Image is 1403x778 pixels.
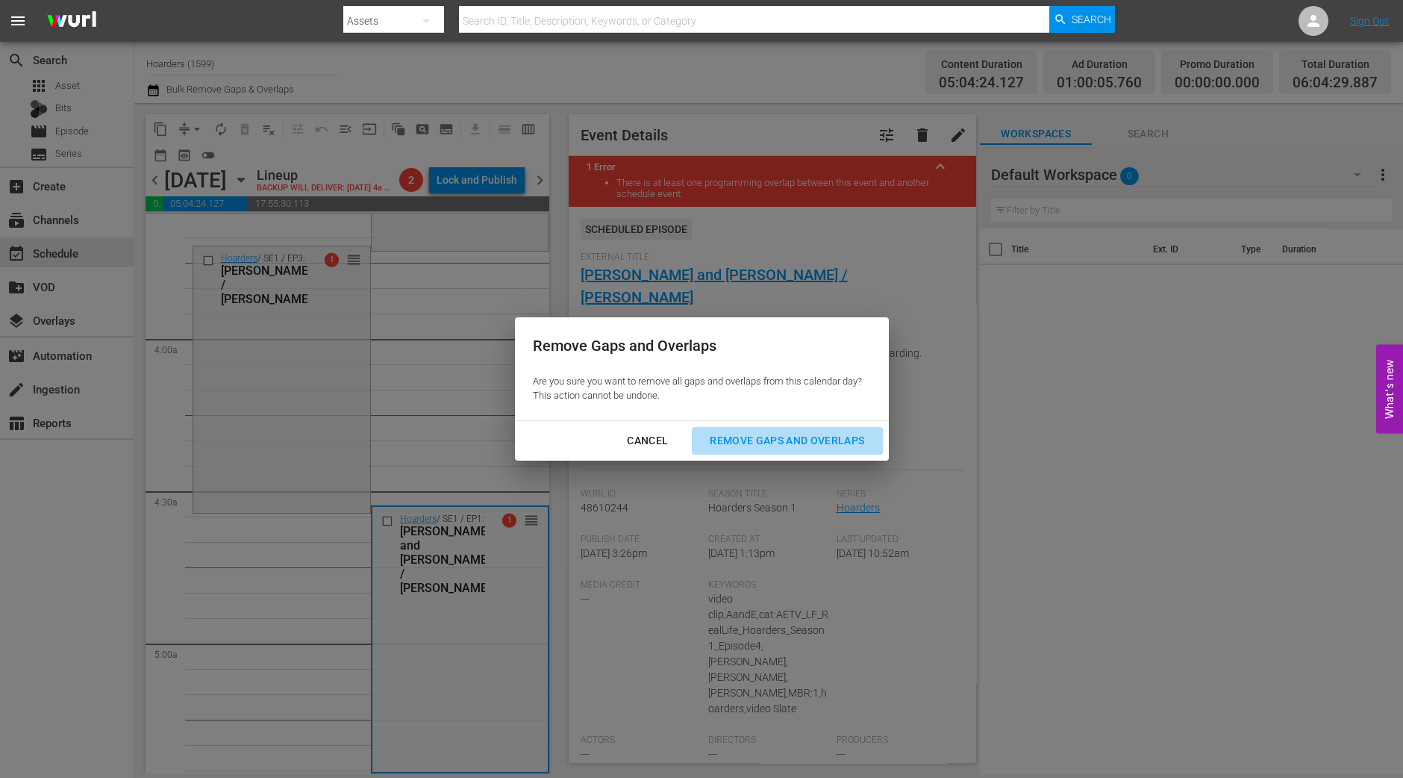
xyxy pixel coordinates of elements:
[533,335,862,357] div: Remove Gaps and Overlaps
[1072,6,1111,33] span: Search
[615,432,680,450] div: Cancel
[1376,345,1403,434] button: Open Feedback Widget
[609,427,686,455] button: Cancel
[533,375,862,389] p: Are you sure you want to remove all gaps and overlaps from this calendar day?
[533,389,862,403] p: This action cannot be undone.
[698,432,876,450] div: Remove Gaps and Overlaps
[1350,15,1389,27] a: Sign Out
[36,4,107,39] img: ans4CAIJ8jUAAAAAAAAAAAAAAAAAAAAAAAAgQb4GAAAAAAAAAAAAAAAAAAAAAAAAJMjXAAAAAAAAAAAAAAAAAAAAAAAAgAT5G...
[692,427,882,455] button: Remove Gaps and Overlaps
[9,12,27,30] span: menu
